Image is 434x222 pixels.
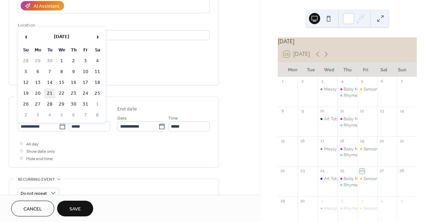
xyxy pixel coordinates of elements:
[339,138,345,144] div: 18
[92,88,103,99] td: 25
[44,56,55,66] td: 30
[68,88,79,99] td: 23
[320,198,325,203] div: 1
[68,110,79,120] td: 6
[359,109,365,114] div: 12
[68,45,79,55] th: Th
[300,109,305,114] div: 9
[20,78,32,88] td: 12
[21,1,64,10] button: AI Assistant
[344,206,366,212] div: Rhymetime
[320,63,338,77] div: Wed
[337,93,357,99] div: Rhymetime
[20,88,32,99] td: 19
[375,63,393,77] div: Sat
[379,79,385,84] div: 6
[357,176,377,182] div: Sensory Disco (Click for more details)
[117,115,127,122] span: Date
[44,110,55,120] td: 4
[80,56,91,66] td: 3
[92,67,103,77] td: 11
[324,206,390,212] div: Messy Tots (click for more details)
[337,116,357,122] div: Baby Massage WK4 (Click for more Details)
[80,88,91,99] td: 24
[32,110,43,120] td: 3
[359,138,365,144] div: 19
[324,116,383,122] div: Art Tots (click for more details)
[339,109,345,114] div: 11
[300,79,305,84] div: 2
[393,63,411,77] div: Sun
[26,148,55,155] span: Show date only
[280,169,285,174] div: 22
[44,67,55,77] td: 7
[379,109,385,114] div: 13
[337,146,357,152] div: Baby Massage WK5 (Click for more Details)
[324,176,383,182] div: Art Tots (click for more details)
[18,176,55,183] span: Recurring event
[80,78,91,88] td: 17
[80,99,91,109] td: 31
[56,110,67,120] td: 5
[280,198,285,203] div: 29
[80,67,91,77] td: 10
[32,45,43,55] th: Mo
[32,29,91,44] th: [DATE]
[318,176,338,182] div: Art Tots (click for more details)
[300,198,305,203] div: 30
[56,45,67,55] th: We
[26,155,53,163] span: Hide end time
[92,110,103,120] td: 8
[337,206,357,212] div: Rhymetime
[318,206,338,212] div: Messy Tots (click for more details)
[44,88,55,99] td: 21
[359,169,365,174] div: 26
[339,79,345,84] div: 4
[32,78,43,88] td: 13
[20,99,32,109] td: 26
[20,56,32,66] td: 28
[318,86,338,92] div: Messy Tots (click for more details)
[21,30,31,44] span: ‹
[320,109,325,114] div: 10
[339,198,345,203] div: 2
[379,198,385,203] div: 4
[32,99,43,109] td: 27
[302,63,320,77] div: Tue
[68,78,79,88] td: 16
[57,201,93,216] button: Save
[344,176,428,182] div: Baby Massage WK6 (Click for more Details)
[56,67,67,77] td: 8
[278,37,417,46] div: [DATE]
[56,99,67,109] td: 29
[280,109,285,114] div: 8
[399,169,404,174] div: 28
[344,182,366,188] div: Rhymetime
[32,56,43,66] td: 29
[318,146,338,152] div: Messy Tots (click for more details)
[344,122,366,128] div: Rhymetime
[344,152,366,158] div: Rhymetime
[168,115,178,122] span: Time
[320,169,325,174] div: 24
[337,176,357,182] div: Baby Massage WK6 (Click for more Details)
[56,56,67,66] td: 1
[399,198,404,203] div: 5
[320,79,325,84] div: 3
[68,67,79,77] td: 9
[20,67,32,77] td: 5
[357,146,377,152] div: Sensory Disco (Click for more details)
[34,3,59,10] div: AI Assistant
[320,138,325,144] div: 17
[339,169,345,174] div: 25
[357,206,377,212] div: Sensory Disco (Click for more details)
[56,78,67,88] td: 15
[344,146,428,152] div: Baby Massage WK5 (Click for more Details)
[379,138,385,144] div: 20
[324,86,390,92] div: Messy Tots (click for more details)
[23,206,42,213] span: Cancel
[399,79,404,84] div: 7
[80,110,91,120] td: 7
[92,56,103,66] td: 4
[68,99,79,109] td: 30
